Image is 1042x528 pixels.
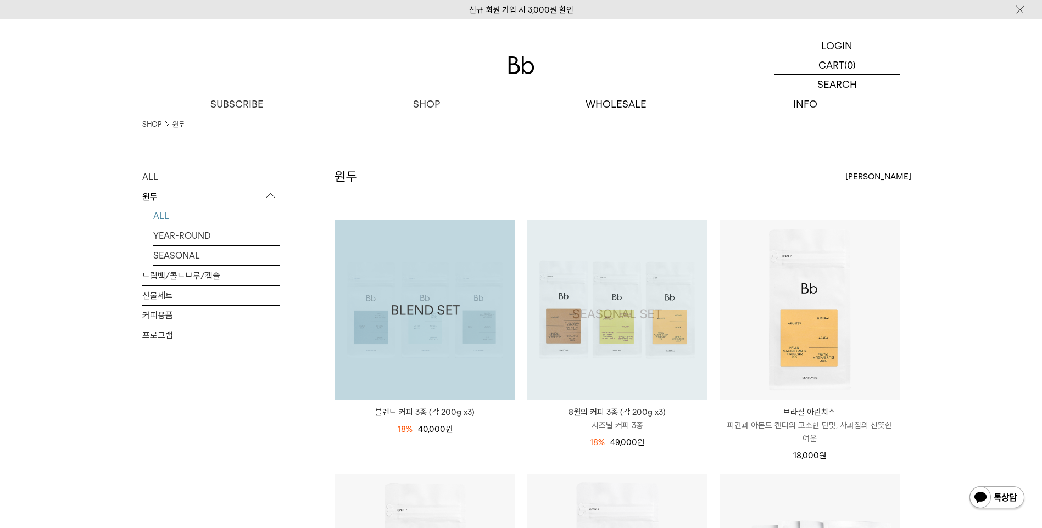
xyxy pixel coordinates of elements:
[590,436,605,449] div: 18%
[418,424,453,434] span: 40,000
[142,94,332,114] a: SUBSCRIBE
[527,220,707,400] img: 1000000743_add2_021.png
[335,220,515,400] a: 블렌드 커피 3종 (각 200g x3)
[527,220,707,400] a: 8월의 커피 3종 (각 200g x3)
[335,167,358,186] h2: 원두
[172,119,185,130] a: 원두
[968,485,1026,512] img: 카카오톡 채널 1:1 채팅 버튼
[637,437,644,447] span: 원
[527,419,707,432] p: 시즈널 커피 3종
[153,246,280,265] a: SEASONAL
[720,406,900,445] a: 브라질 아란치스 피칸과 아몬드 캔디의 고소한 단맛, 사과칩의 산뜻한 여운
[711,94,900,114] p: INFO
[521,94,711,114] p: WHOLESALE
[142,119,161,130] a: SHOP
[844,55,856,74] p: (0)
[508,56,534,74] img: 로고
[335,406,515,419] a: 블렌드 커피 3종 (각 200g x3)
[774,36,900,55] a: LOGIN
[610,437,644,447] span: 49,000
[818,55,844,74] p: CART
[720,419,900,445] p: 피칸과 아몬드 캔디의 고소한 단맛, 사과칩의 산뜻한 여운
[335,220,515,400] img: 1000001179_add2_053.png
[142,286,280,305] a: 선물세트
[469,5,573,15] a: 신규 회원 가입 시 3,000원 할인
[793,451,826,460] span: 18,000
[142,325,280,345] a: 프로그램
[720,220,900,400] img: 브라질 아란치스
[445,424,453,434] span: 원
[817,75,857,94] p: SEARCH
[142,187,280,207] p: 원두
[332,94,521,114] a: SHOP
[527,406,707,419] p: 8월의 커피 3종 (각 200g x3)
[720,406,900,419] p: 브라질 아란치스
[142,266,280,285] a: 드립백/콜드브루/캡슐
[398,423,413,436] div: 18%
[142,167,280,187] a: ALL
[527,406,707,432] a: 8월의 커피 3종 (각 200g x3) 시즈널 커피 3종
[142,306,280,325] a: 커피용품
[774,55,900,75] a: CART (0)
[845,170,911,183] span: [PERSON_NAME]
[153,226,280,245] a: YEAR-ROUND
[819,451,826,460] span: 원
[153,206,280,226] a: ALL
[821,36,852,55] p: LOGIN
